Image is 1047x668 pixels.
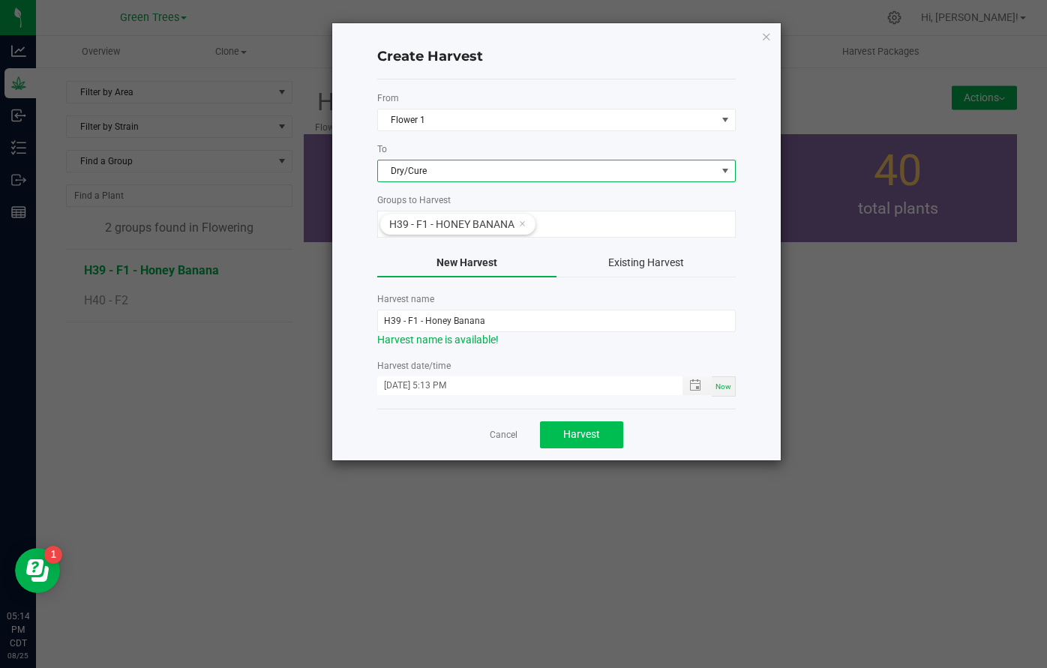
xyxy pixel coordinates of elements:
[377,359,736,373] label: Harvest date/time
[378,109,716,130] span: Flower 1
[378,160,716,181] span: Dry/Cure
[377,91,736,105] label: From
[389,218,514,230] span: H39 - F1 - Honey Banana
[563,428,600,440] span: Harvest
[556,249,736,277] button: Existing Harvest
[377,332,736,348] div: Harvest name is available!
[682,376,712,395] span: Toggle popup
[377,142,736,156] label: To
[377,47,736,67] h4: Create Harvest
[490,429,517,442] a: Cancel
[377,310,736,332] input: e.g. CR1-2021-01-01
[377,376,667,395] input: MM/dd/yyyy HH:MM a
[44,546,62,564] iframe: Resource center unread badge
[15,548,60,593] iframe: Resource center
[377,249,556,277] button: New Harvest
[377,292,736,306] label: Harvest name
[377,193,736,207] label: Groups to Harvest
[715,382,731,391] span: Now
[540,421,623,448] button: Harvest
